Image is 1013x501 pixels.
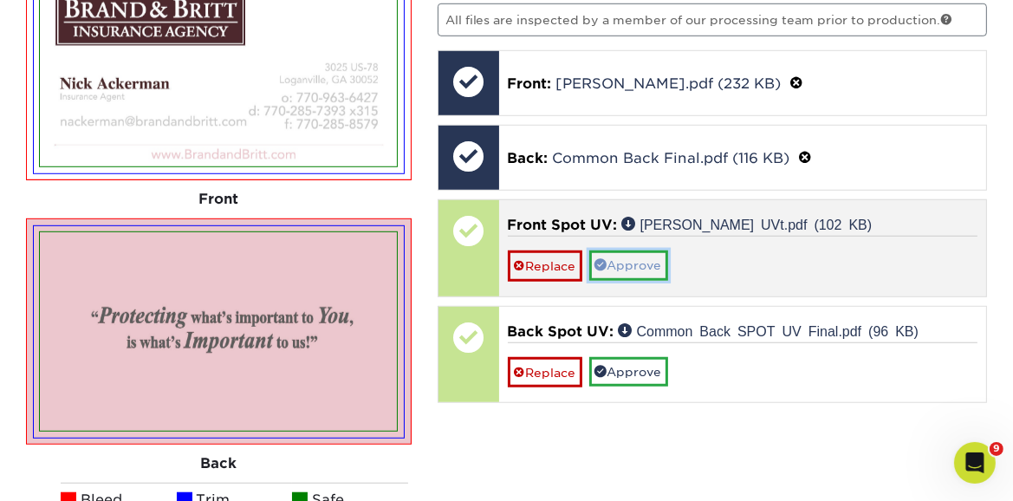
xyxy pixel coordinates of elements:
p: All files are inspected by a member of our processing team prior to production. [438,3,987,36]
a: Common Back SPOT UV Final.pdf (96 KB) [619,323,919,337]
span: 9 [990,442,1003,456]
span: Back Spot UV: [508,323,614,340]
span: Back: [508,150,549,166]
a: Replace [508,250,582,281]
a: Replace [508,357,582,387]
a: [PERSON_NAME] UVt.pdf (102 KB) [622,217,873,231]
a: Approve [589,250,668,280]
span: Front: [508,75,552,92]
a: [PERSON_NAME].pdf (232 KB) [556,75,782,92]
div: Front [26,180,412,218]
div: Back [26,445,412,483]
iframe: Intercom live chat [954,442,996,484]
a: Common Back Final.pdf (116 KB) [553,150,790,166]
a: Approve [589,357,668,387]
span: Front Spot UV: [508,217,618,233]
